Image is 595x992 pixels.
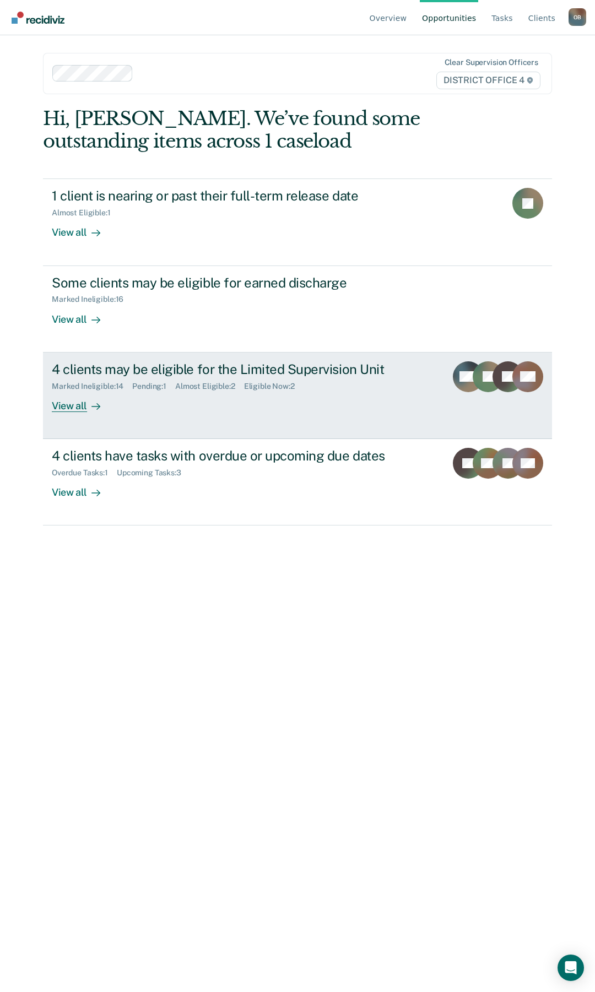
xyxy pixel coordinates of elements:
div: Some clients may be eligible for earned discharge [52,275,439,291]
div: Almost Eligible : 2 [175,382,244,391]
div: Open Intercom Messenger [558,955,584,981]
button: Profile dropdown button [569,8,586,26]
div: Almost Eligible : 1 [52,208,120,218]
a: 4 clients may be eligible for the Limited Supervision UnitMarked Ineligible:14Pending:1Almost Eli... [43,353,552,439]
a: 1 client is nearing or past their full-term release dateAlmost Eligible:1View all [43,178,552,265]
div: View all [52,391,113,412]
div: Pending : 1 [132,382,175,391]
div: 4 clients have tasks with overdue or upcoming due dates [52,448,437,464]
div: View all [52,478,113,499]
img: Recidiviz [12,12,64,24]
div: Clear supervision officers [445,58,538,67]
div: Marked Ineligible : 16 [52,295,132,304]
div: View all [52,304,113,326]
div: 1 client is nearing or past their full-term release date [52,188,439,204]
a: Some clients may be eligible for earned dischargeMarked Ineligible:16View all [43,266,552,353]
div: Eligible Now : 2 [244,382,304,391]
span: DISTRICT OFFICE 4 [436,72,540,89]
a: 4 clients have tasks with overdue or upcoming due datesOverdue Tasks:1Upcoming Tasks:3View all [43,439,552,525]
div: 4 clients may be eligible for the Limited Supervision Unit [52,361,437,377]
div: Marked Ineligible : 14 [52,382,132,391]
div: O B [569,8,586,26]
div: Upcoming Tasks : 3 [117,468,190,478]
div: Hi, [PERSON_NAME]. We’ve found some outstanding items across 1 caseload [43,107,450,153]
div: Overdue Tasks : 1 [52,468,117,478]
div: View all [52,218,113,239]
